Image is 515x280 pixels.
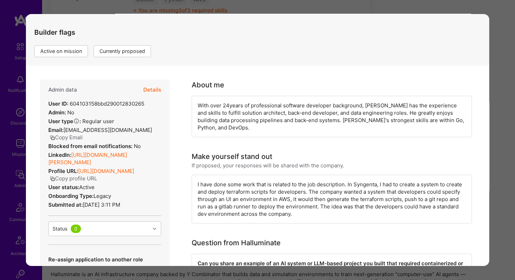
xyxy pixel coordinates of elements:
div: I have done some work that is related to the job description. In Syngenta, I had to create a syst... [192,175,472,224]
div: With over 24years of professional software developer background, [PERSON_NAME] has the experience... [192,96,472,137]
button: Copy profile URL [50,175,97,182]
i: Help [73,118,80,124]
p: Re-assign application to another role [48,256,146,263]
div: Status [52,225,67,233]
strong: Submitted at: [48,201,83,208]
h4: Admin data [48,87,77,93]
strong: LinkedIn: [48,152,71,158]
i: icon Copy [50,176,55,182]
span: legacy [94,193,111,199]
span: Active [79,184,95,191]
div: No [48,142,141,150]
div: No [48,109,74,116]
a: [URL][DOMAIN_NAME][PERSON_NAME] [48,152,127,166]
div: If proposed, your responses will be shared with the company. [192,162,344,169]
button: Copy Email [50,134,83,141]
strong: Onboarding Type: [48,193,94,199]
strong: User ID: [48,100,68,107]
strong: User status: [48,184,79,191]
div: Currently proposed [94,45,151,57]
div: Active on mission [34,45,88,57]
i: icon Copy [50,135,55,141]
strong: Profile URL: [48,168,78,174]
strong: Blocked from email notifications: [48,143,134,149]
button: Details [143,80,161,100]
div: Question from Halluminate [192,238,281,248]
strong: Email: [48,127,63,133]
a: [URL][DOMAIN_NAME] [78,168,134,174]
span: [DATE] 3:11 PM [83,201,120,208]
div: 604103158bbd290012830265 [48,100,144,107]
h4: Builder flags [34,28,157,36]
strong: Can you share an example of an AI system or LLM-based project you built that required containeriz... [198,260,465,274]
span: [EMAIL_ADDRESS][DOMAIN_NAME] [63,127,152,133]
div: Regular user [48,118,114,125]
div: Make yourself stand out [192,151,272,162]
strong: Admin: [48,109,66,116]
div: 0 [70,225,81,233]
div: modal [26,14,489,266]
i: icon Chevron [153,227,156,231]
div: About me [192,80,224,90]
strong: User type : [48,118,81,125]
